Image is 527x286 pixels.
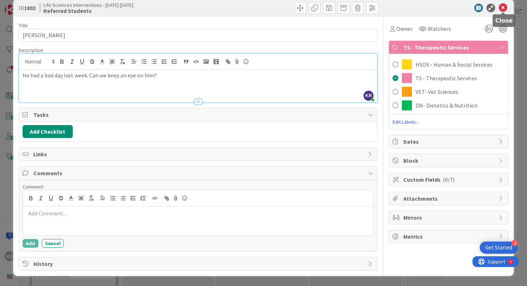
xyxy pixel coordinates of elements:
[389,118,508,125] span: Edit Labels...
[23,183,43,190] span: Comment
[403,137,495,146] span: Dates
[19,4,35,12] span: ID
[495,17,513,24] h5: Close
[43,8,133,14] b: Referred Students
[33,150,365,158] span: Links
[23,239,38,248] button: Add
[15,1,33,10] span: Support
[416,74,477,82] span: TS - Therapeutic Services
[37,3,39,9] div: 4
[43,2,133,8] span: Life Sciences Interventions - [DATE]-[DATE]
[403,213,495,222] span: Mirrors
[19,22,28,29] label: Title
[364,91,374,101] span: KR
[403,194,495,203] span: Attachments
[23,125,73,138] button: Add Checklist
[24,4,35,11] b: 1802
[480,242,518,254] div: Open Get Started checklist, remaining modules: 3
[33,169,365,177] span: Comments
[512,240,518,246] div: 3
[19,47,43,53] span: Description
[416,87,458,96] span: VET- Vet Sciences
[428,24,451,33] span: Watchers
[397,24,413,33] span: Owner
[19,29,378,42] input: type card name here...
[403,43,495,52] span: TS - Therapeutic Services
[416,60,493,69] span: HSOS - Human & Social Services
[485,244,512,251] div: Get Started
[33,259,365,268] span: History
[33,110,365,119] span: Tasks
[403,232,495,241] span: Metrics
[403,156,495,165] span: Block
[42,239,64,248] button: Cancel
[443,176,455,183] span: ( 0/7 )
[403,175,495,184] span: Custom Fields
[23,71,374,80] p: He had a bad day last week. Can we keep an eye on him?
[416,101,478,110] span: DN- Dietetics & Nutrition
